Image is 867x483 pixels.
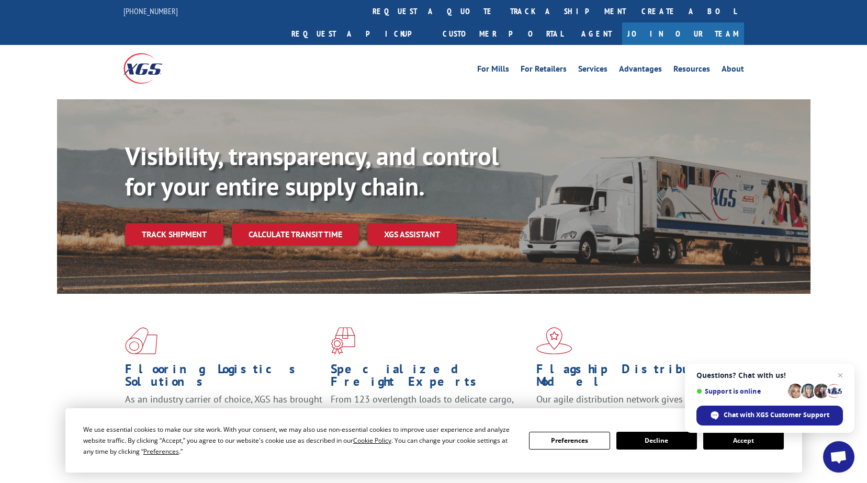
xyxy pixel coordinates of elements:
button: Decline [616,432,697,450]
img: xgs-icon-focused-on-flooring-red [331,327,355,354]
div: We use essential cookies to make our site work. With your consent, we may also use non-essential ... [83,424,516,457]
button: Preferences [529,432,610,450]
h1: Specialized Freight Experts [331,363,528,393]
b: Visibility, transparency, and control for your entire supply chain. [125,140,499,202]
span: Questions? Chat with us! [696,371,843,379]
span: As an industry carrier of choice, XGS has brought innovation and dedication to flooring logistics... [125,393,322,430]
img: xgs-icon-flagship-distribution-model-red [536,327,572,354]
div: Chat with XGS Customer Support [696,406,843,425]
a: Request a pickup [284,22,435,45]
div: Open chat [823,441,854,473]
span: Close chat [834,369,847,382]
span: Support is online [696,387,784,395]
p: From 123 overlength loads to delicate cargo, our experienced staff knows the best way to move you... [331,393,528,440]
img: xgs-icon-total-supply-chain-intelligence-red [125,327,157,354]
a: [PHONE_NUMBER] [123,6,178,16]
a: About [722,65,744,76]
a: Customer Portal [435,22,571,45]
a: For Retailers [521,65,567,76]
span: Chat with XGS Customer Support [724,410,829,420]
span: Preferences [143,447,179,456]
button: Accept [703,432,784,450]
a: Services [578,65,607,76]
a: Calculate transit time [232,223,359,246]
h1: Flooring Logistics Solutions [125,363,323,393]
a: Join Our Team [622,22,744,45]
a: XGS ASSISTANT [367,223,457,246]
a: Track shipment [125,223,223,245]
span: Cookie Policy [353,436,391,445]
span: Our agile distribution network gives you nationwide inventory management on demand. [536,393,729,418]
a: Agent [571,22,622,45]
a: Advantages [619,65,662,76]
div: Cookie Consent Prompt [65,408,802,473]
a: For Mills [477,65,509,76]
a: Resources [673,65,710,76]
h1: Flagship Distribution Model [536,363,734,393]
